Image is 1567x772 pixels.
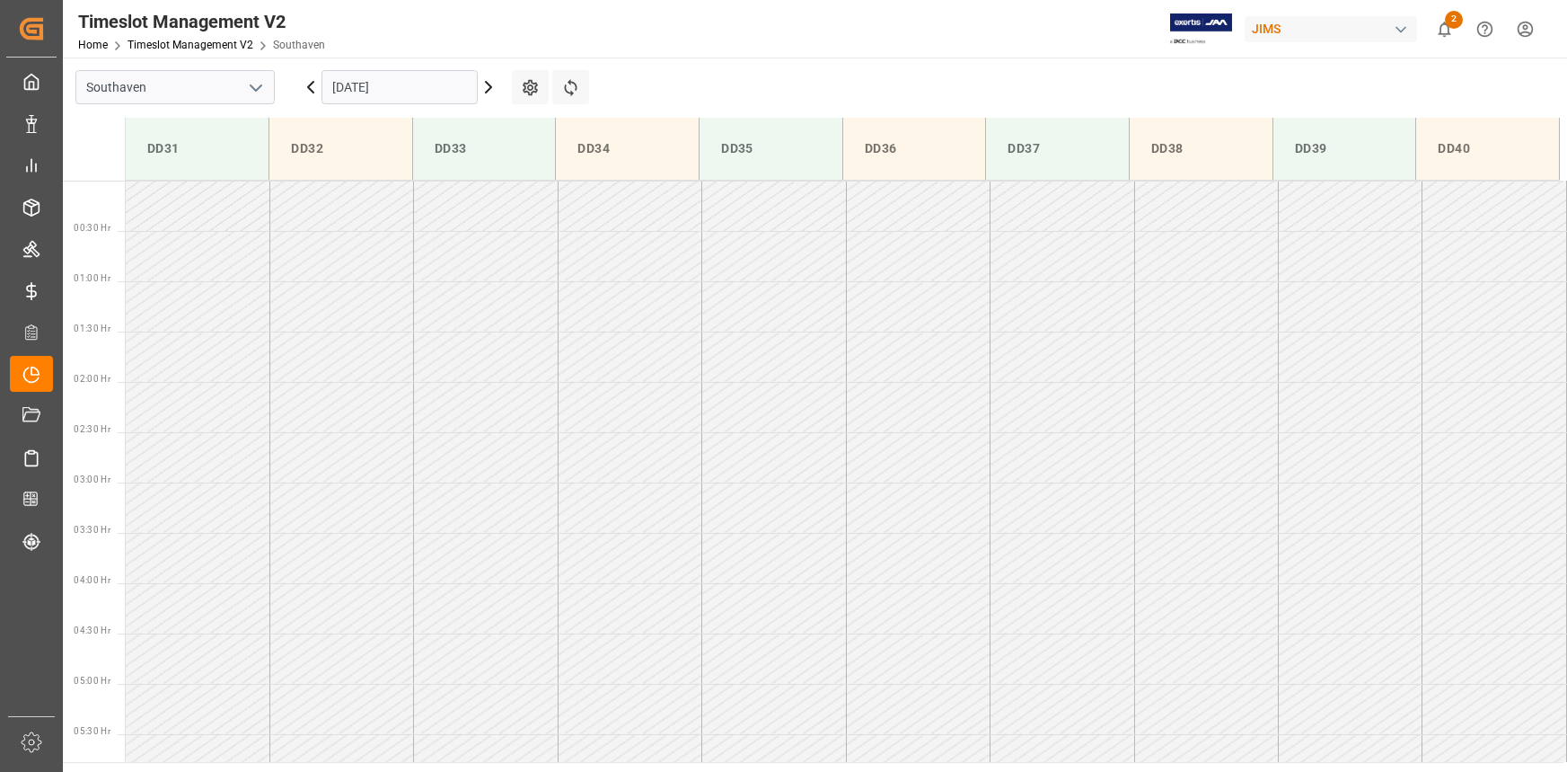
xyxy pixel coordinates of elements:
button: open menu [242,74,269,102]
span: 2 [1445,11,1463,29]
div: DD38 [1144,132,1258,165]
div: DD32 [284,132,398,165]
input: DD-MM-YYYY [321,70,478,104]
span: 03:00 Hr [74,475,110,484]
div: DD40 [1431,132,1545,165]
button: JIMS [1245,12,1424,46]
span: 01:30 Hr [74,324,110,333]
div: Timeslot Management V2 [78,8,325,35]
div: DD33 [427,132,541,165]
span: 03:30 Hr [74,525,110,535]
div: DD31 [140,132,254,165]
a: Home [78,39,108,51]
input: Type to search/select [75,70,275,104]
span: 05:30 Hr [74,726,110,736]
a: Timeslot Management V2 [128,39,253,51]
button: show 2 new notifications [1424,9,1465,49]
button: Help Center [1465,9,1505,49]
div: DD35 [714,132,828,165]
img: Exertis%20JAM%20-%20Email%20Logo.jpg_1722504956.jpg [1170,13,1232,45]
span: 02:00 Hr [74,374,110,384]
span: 01:00 Hr [74,273,110,283]
span: 05:00 Hr [74,676,110,686]
span: 02:30 Hr [74,424,110,434]
span: 00:30 Hr [74,223,110,233]
span: 04:30 Hr [74,626,110,635]
span: 04:00 Hr [74,575,110,585]
div: DD37 [1000,132,1114,165]
div: JIMS [1245,16,1417,42]
div: DD39 [1288,132,1402,165]
div: DD36 [858,132,972,165]
div: DD34 [570,132,684,165]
